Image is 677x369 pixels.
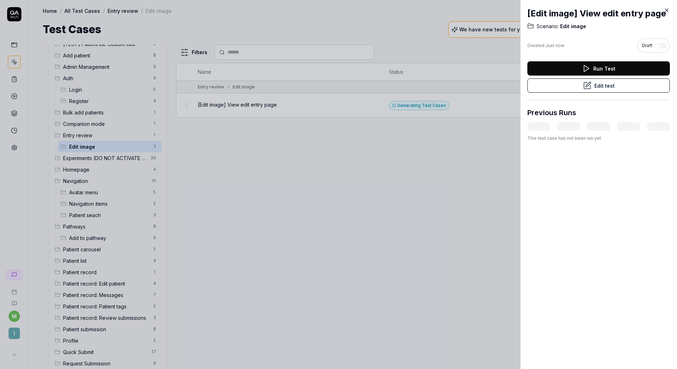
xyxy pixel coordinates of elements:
[642,42,652,49] span: Draft
[527,78,670,93] button: Edit test
[527,135,670,142] div: This test case has not been run yet
[527,61,670,76] button: Run Test
[559,23,586,30] span: Edit image
[527,42,564,49] div: Created
[527,107,576,118] h3: Previous Runs
[546,43,564,48] time: Just now
[527,7,670,20] h2: [Edit image] View edit entry page
[537,23,559,30] span: Scenario:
